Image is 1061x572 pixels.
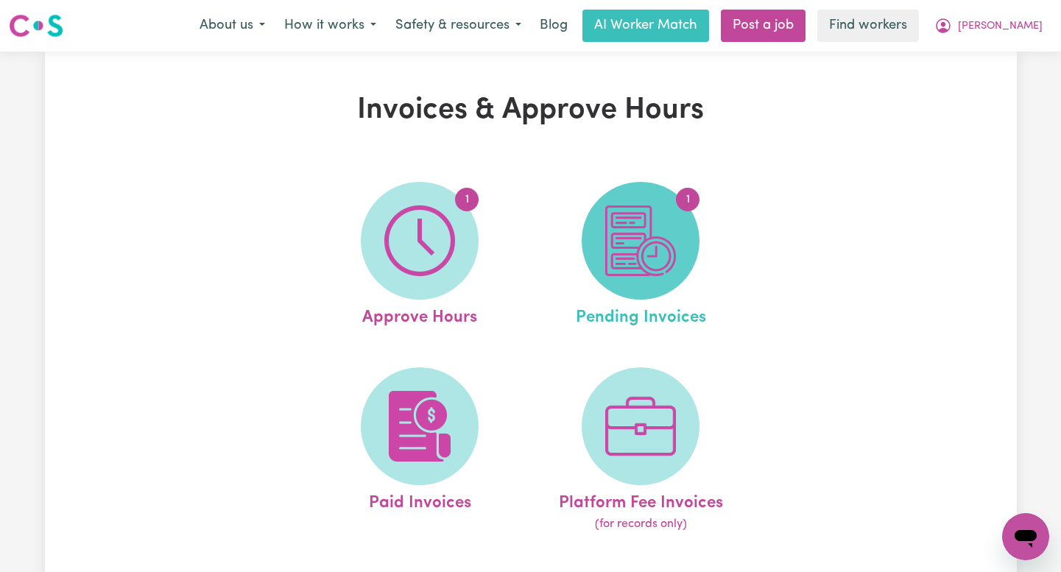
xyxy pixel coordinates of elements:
[535,367,747,534] a: Platform Fee Invoices(for records only)
[531,10,577,42] a: Blog
[595,515,687,533] span: (for records only)
[576,300,706,331] span: Pending Invoices
[386,10,531,41] button: Safety & resources
[676,188,699,211] span: 1
[275,10,386,41] button: How it works
[190,10,275,41] button: About us
[314,367,526,534] a: Paid Invoices
[535,182,747,331] a: Pending Invoices
[362,300,477,331] span: Approve Hours
[559,485,723,516] span: Platform Fee Invoices
[369,485,471,516] span: Paid Invoices
[721,10,806,42] a: Post a job
[9,9,63,43] a: Careseekers logo
[455,188,479,211] span: 1
[958,18,1043,35] span: [PERSON_NAME]
[925,10,1052,41] button: My Account
[582,10,709,42] a: AI Worker Match
[314,182,526,331] a: Approve Hours
[216,93,846,128] h1: Invoices & Approve Hours
[9,13,63,39] img: Careseekers logo
[1002,513,1049,560] iframe: Button to launch messaging window
[817,10,919,42] a: Find workers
